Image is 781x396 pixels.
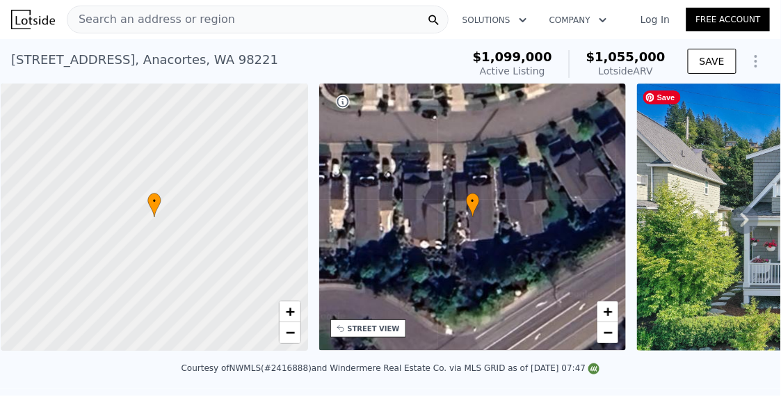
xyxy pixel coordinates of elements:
[280,301,300,322] a: Zoom in
[182,363,600,373] div: Courtesy of NWMLS (#2416888) and Windermere Real Estate Co. via MLS GRID as of [DATE] 07:47
[473,49,552,64] span: $1,099,000
[285,303,294,320] span: +
[147,195,161,207] span: •
[586,64,666,78] div: Lotside ARV
[451,8,538,33] button: Solutions
[688,49,736,74] button: SAVE
[597,322,618,343] a: Zoom out
[280,322,300,343] a: Zoom out
[586,49,666,64] span: $1,055,000
[604,324,613,341] span: −
[742,47,770,75] button: Show Options
[11,50,278,70] div: [STREET_ADDRESS] , Anacortes , WA 98221
[686,8,770,31] a: Free Account
[604,303,613,320] span: +
[466,193,480,217] div: •
[11,10,55,29] img: Lotside
[285,324,294,341] span: −
[588,363,599,374] img: NWMLS Logo
[624,13,686,26] a: Log In
[67,11,235,28] span: Search an address or region
[643,90,681,104] span: Save
[466,195,480,207] span: •
[147,193,161,217] div: •
[597,301,618,322] a: Zoom in
[538,8,618,33] button: Company
[348,324,400,334] div: STREET VIEW
[480,65,545,77] span: Active Listing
